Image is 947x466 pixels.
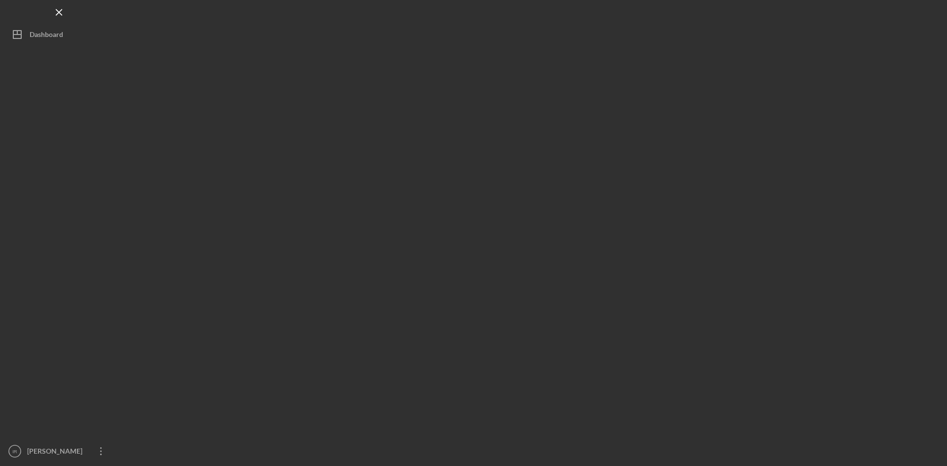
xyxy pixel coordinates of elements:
[5,25,113,44] button: Dashboard
[30,25,63,47] div: Dashboard
[5,441,113,461] button: IR[PERSON_NAME]
[12,449,17,454] text: IR
[25,441,89,464] div: [PERSON_NAME]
